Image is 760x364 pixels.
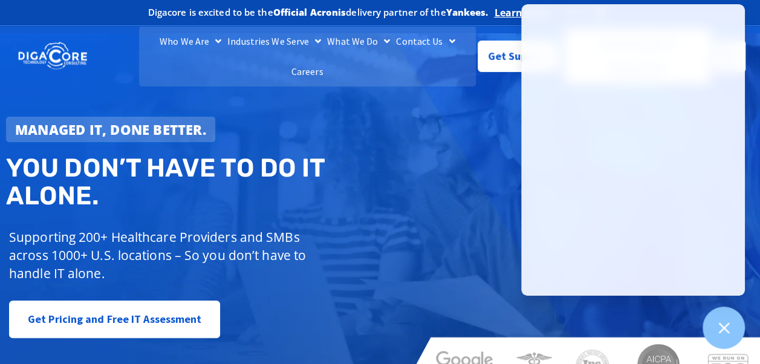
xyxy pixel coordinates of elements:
strong: Managed IT, done better. [15,120,206,138]
a: Careers [288,56,326,86]
a: Who We Are [157,26,224,56]
b: Yankees. [446,6,489,18]
a: Learn more [494,7,550,19]
b: Official Acronis [273,6,346,18]
iframe: Chatgenie Messenger [521,4,745,296]
a: Get Support [478,41,558,72]
img: DigaCore Technology Consulting [18,41,87,71]
span: Get Support [488,44,548,68]
a: Industries We Serve [224,26,324,56]
span: Get Pricing and Free IT Assessment [28,307,201,331]
a: Get Pricing and Free IT Assessment [9,301,220,338]
nav: Menu [139,26,476,86]
a: Managed IT, done better. [6,117,215,142]
a: Contact Us [393,26,458,56]
h2: You don’t have to do IT alone. [6,154,388,210]
h2: Digacore is excited to be the delivery partner of the [148,8,489,17]
p: Supporting 200+ Healthcare Providers and SMBs across 1000+ U.S. locations – So you don’t have to ... [9,228,319,282]
a: What We Do [324,26,393,56]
